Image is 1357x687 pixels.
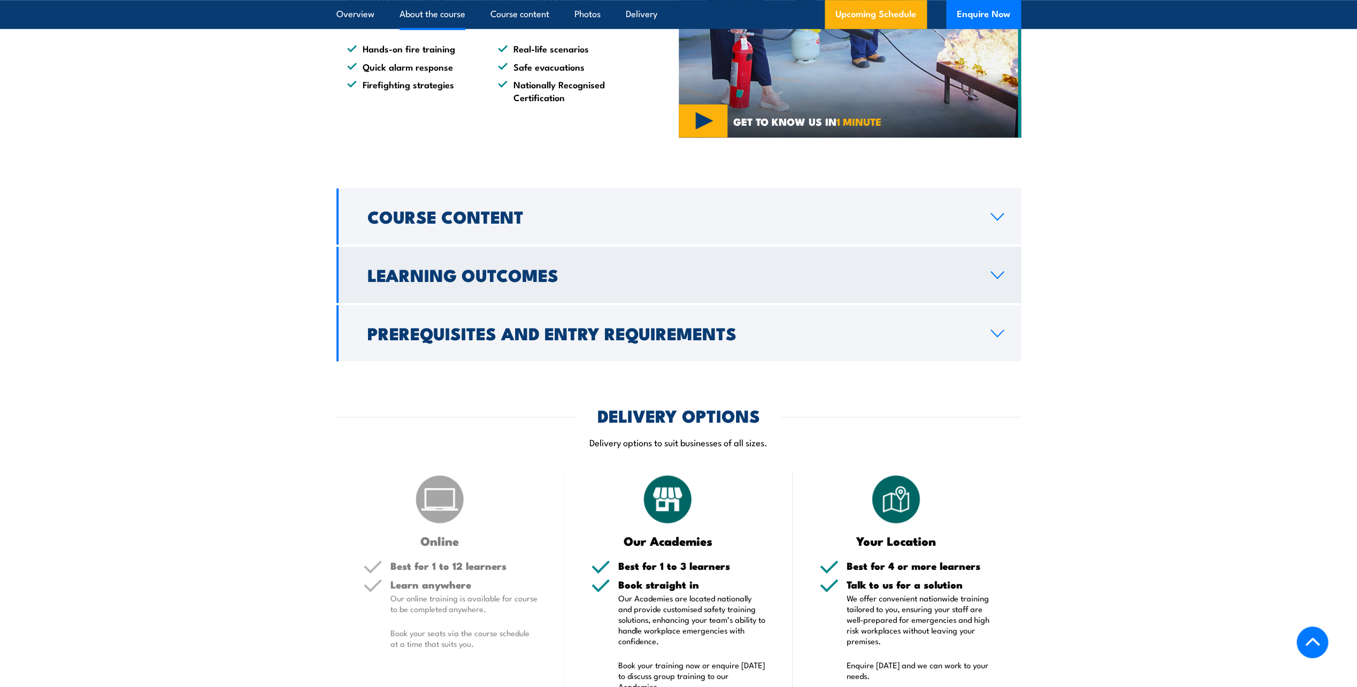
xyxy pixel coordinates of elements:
[336,188,1021,245] a: Course Content
[837,113,881,129] strong: 1 MINUTE
[618,561,766,571] h5: Best for 1 to 3 learners
[390,593,538,614] p: Our online training is available for course to be completed anywhere.
[498,42,630,55] li: Real-life scenarios
[390,561,538,571] h5: Best for 1 to 12 learners
[733,117,881,126] span: GET TO KNOW US IN
[336,436,1021,448] p: Delivery options to suit businesses of all sizes.
[367,267,973,282] h2: Learning Outcomes
[390,579,538,590] h5: Learn anywhere
[367,209,973,224] h2: Course Content
[847,593,994,646] p: We offer convenient nationwide training tailored to you, ensuring your staff are well-prepared fo...
[591,535,745,547] h3: Our Academies
[336,247,1021,303] a: Learning Outcomes
[618,593,766,646] p: Our Academies are located nationally and provide customised safety training solutions, enhancing ...
[347,60,479,73] li: Quick alarm response
[498,60,630,73] li: Safe evacuations
[819,535,973,547] h3: Your Location
[390,628,538,649] p: Book your seats via the course schedule at a time that suits you.
[847,660,994,681] p: Enquire [DATE] and we can work to your needs.
[597,408,760,423] h2: DELIVERY OPTIONS
[618,579,766,590] h5: Book straight in
[336,305,1021,361] a: Prerequisites and Entry Requirements
[367,325,973,340] h2: Prerequisites and Entry Requirements
[847,561,994,571] h5: Best for 4 or more learners
[498,78,630,103] li: Nationally Recognised Certification
[847,579,994,590] h5: Talk to us for a solution
[347,42,479,55] li: Hands-on fire training
[347,78,479,103] li: Firefighting strategies
[363,535,517,547] h3: Online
